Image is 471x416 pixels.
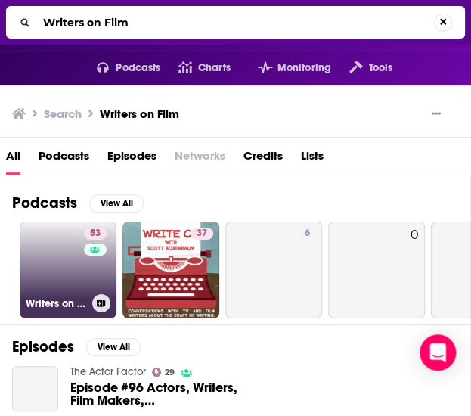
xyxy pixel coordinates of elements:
[197,226,207,241] span: 37
[79,56,161,80] button: open menu
[198,57,231,79] span: Charts
[368,57,392,79] span: Tools
[26,297,86,310] h3: Writers on Film
[86,338,141,356] button: View All
[12,337,74,356] h2: Episodes
[6,144,20,175] a: All
[165,369,175,376] span: 29
[90,226,101,241] span: 53
[420,334,456,371] div: Open Intercom Messenger
[39,144,89,175] a: Podcasts
[116,57,160,79] span: Podcasts
[301,144,324,175] a: Lists
[243,144,283,175] a: Credits
[70,381,243,407] a: Episode #96 Actors, Writers, Film Makers, Tyler Mann & Rachel DeRouen
[12,366,58,412] a: Episode #96 Actors, Writers, Film Makers, Tyler Mann & Rachel DeRouen
[12,337,141,356] a: EpisodesView All
[70,381,243,407] span: Episode #96 Actors, Writers, Film Makers, [PERSON_NAME] & [PERSON_NAME]
[37,11,434,35] input: Search...
[12,194,77,213] h2: Podcasts
[100,107,179,121] h3: Writers on Film
[160,56,230,80] a: Charts
[84,228,107,240] a: 53
[426,107,447,122] button: Show More Button
[328,222,425,318] a: 0
[107,144,156,175] a: Episodes
[44,107,82,121] h3: Search
[175,144,225,175] span: Networks
[12,194,144,213] a: PodcastsView All
[331,56,392,80] button: open menu
[191,228,213,240] a: 37
[89,194,144,213] button: View All
[70,365,146,378] a: The Actor Factor
[20,222,116,318] a: 53Writers on Film
[411,228,419,312] div: 0
[299,228,316,240] a: 6
[240,56,331,80] button: open menu
[122,222,219,318] a: 37
[305,226,310,241] span: 6
[6,6,465,39] div: Search...
[277,57,331,79] span: Monitoring
[225,222,322,318] a: 6
[152,368,175,377] a: 29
